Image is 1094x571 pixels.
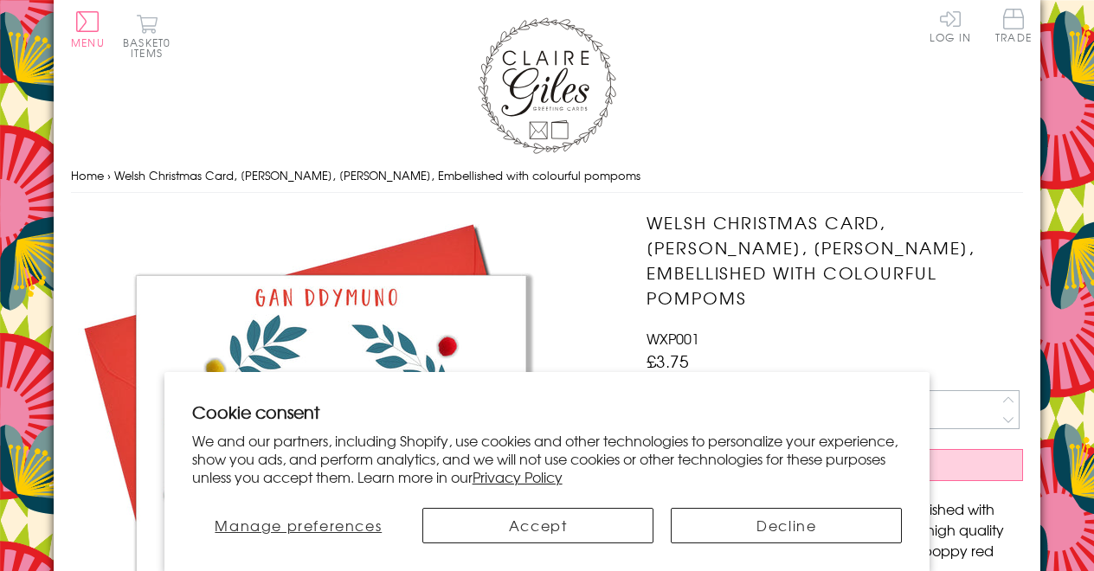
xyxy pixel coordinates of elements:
[215,515,382,536] span: Manage preferences
[71,11,105,48] button: Menu
[422,508,653,543] button: Accept
[131,35,171,61] span: 0 items
[995,9,1032,42] span: Trade
[930,9,971,42] a: Log In
[192,508,405,543] button: Manage preferences
[473,466,563,487] a: Privacy Policy
[192,432,903,485] p: We and our partners, including Shopify, use cookies and other technologies to personalize your ex...
[647,349,689,373] span: £3.75
[671,508,902,543] button: Decline
[995,9,1032,46] a: Trade
[107,167,111,183] span: ›
[192,400,903,424] h2: Cookie consent
[123,14,171,58] button: Basket0 items
[71,167,104,183] a: Home
[647,210,1023,310] h1: Welsh Christmas Card, [PERSON_NAME], [PERSON_NAME], Embellished with colourful pompoms
[114,167,640,183] span: Welsh Christmas Card, [PERSON_NAME], [PERSON_NAME], Embellished with colourful pompoms
[647,328,699,349] span: WXP001
[71,158,1023,194] nav: breadcrumbs
[71,35,105,50] span: Menu
[478,17,616,154] img: Claire Giles Greetings Cards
